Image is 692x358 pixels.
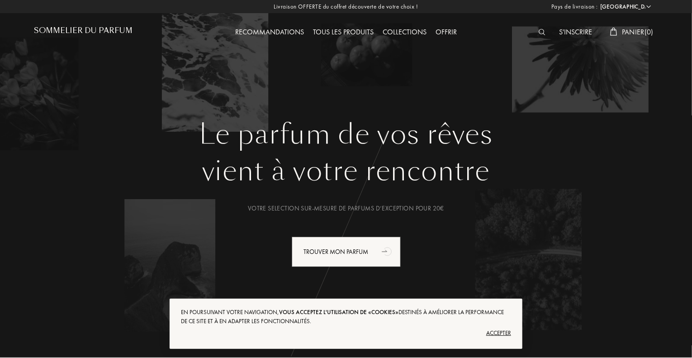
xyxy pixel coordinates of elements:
div: Trouver mon parfum [292,237,401,267]
div: Offrir [431,27,461,38]
div: Votre selection sur-mesure de parfums d’exception pour 20€ [41,204,651,213]
span: Pays de livraison : [551,2,598,11]
a: Offrir [431,27,461,37]
a: Trouver mon parfumanimation [285,237,408,267]
div: Recommandations [231,27,308,38]
div: Accepter [181,326,511,340]
div: animation [379,242,397,260]
a: Sommelier du Parfum [34,26,133,38]
div: Collections [378,27,431,38]
div: S'inscrire [555,27,597,38]
a: Collections [378,27,431,37]
div: Tous les produits [308,27,378,38]
h1: Sommelier du Parfum [34,26,133,35]
a: Tous les produits [308,27,378,37]
h1: Le parfum de vos rêves [41,118,651,151]
img: cart_white.svg [610,28,617,36]
div: vient à votre rencontre [41,151,651,191]
div: En poursuivant votre navigation, destinés à améliorer la performance de ce site et à en adapter l... [181,308,511,326]
a: S'inscrire [555,27,597,37]
img: search_icn_white.svg [539,29,545,35]
span: vous acceptez l'utilisation de «cookies» [279,308,398,316]
span: Panier ( 0 ) [622,27,654,37]
a: Recommandations [231,27,308,37]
